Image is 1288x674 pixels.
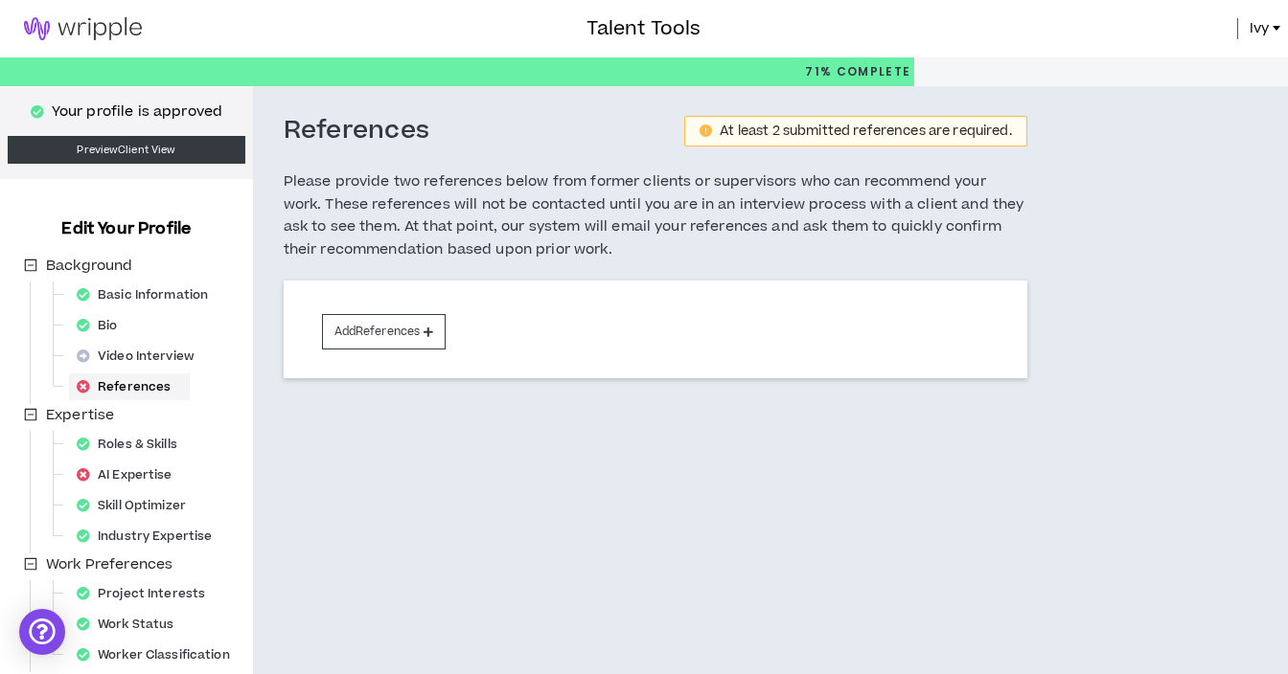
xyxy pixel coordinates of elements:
span: Complete [832,63,910,80]
span: Work Preferences [42,553,176,576]
div: Open Intercom Messenger [19,609,65,655]
div: Work Status [69,611,193,638]
span: Background [42,255,136,278]
div: AI Expertise [69,461,192,488]
div: Industry Expertise [69,523,231,550]
div: Skill Optimizer [69,492,205,519]
p: 71% [805,57,910,86]
span: exclamation-circle [700,124,712,137]
div: Project Interests [69,580,224,607]
span: minus-square [24,557,37,571]
span: Expertise [46,405,114,425]
a: PreviewClient View [8,136,245,164]
p: Your profile is approved [52,101,222,123]
div: Bio [69,312,137,339]
div: References [69,373,190,400]
span: Background [46,256,132,276]
div: Video Interview [69,343,214,370]
button: AddReferences [322,314,447,349]
h3: References [284,115,430,147]
div: At least 2 submitted references are required. [720,124,1011,138]
div: Roles & Skills [69,431,196,458]
h3: Talent Tools [586,14,701,43]
span: Work Preferences [46,554,172,574]
span: Expertise [42,404,118,427]
span: Ivy [1250,18,1269,39]
span: minus-square [24,408,37,421]
h5: Please provide two references below from former clients or supervisors who can recommend your wor... [284,170,1027,261]
h3: Edit Your Profile [54,217,198,240]
div: Basic Information [69,281,227,308]
span: minus-square [24,258,37,272]
div: Worker Classification [69,641,249,668]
